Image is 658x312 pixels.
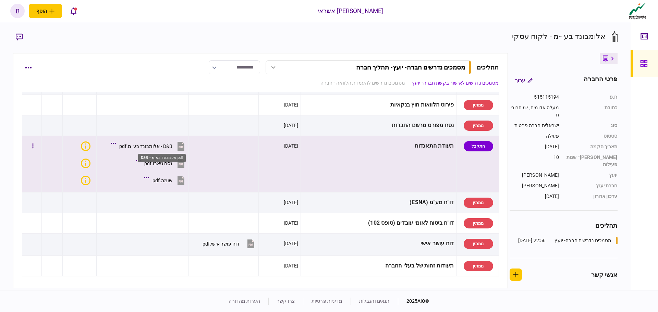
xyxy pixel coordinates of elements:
[284,220,298,226] div: [DATE]
[566,143,618,150] div: תאריך הקמה
[510,182,559,189] div: [PERSON_NAME]
[359,298,390,304] a: תנאים והגבלות
[510,74,538,87] button: ערוך
[303,118,454,133] div: נסח מפורט מרשם החברות
[510,133,559,140] div: פעילה
[510,172,559,179] div: [PERSON_NAME]
[510,93,559,101] div: 515115194
[138,154,186,162] div: D&B - אלומבונד בע_מ.pdf
[464,198,493,208] div: ממתין
[78,141,90,151] button: איכות לא מספקת
[112,138,186,154] button: D&B - אלומבונד בע_מ.pdf
[144,161,172,166] div: נסח טאבו.pdf
[464,239,493,249] div: ממתין
[566,133,618,140] div: סטטוס
[566,104,618,118] div: כתובת
[555,237,611,244] div: מסמכים נדרשים חברה- יועץ
[78,176,90,185] button: איכות לא מספקת
[464,218,493,228] div: ממתין
[566,154,618,168] div: [PERSON_NAME]׳ שנות פעילות
[119,143,172,149] div: D&B - אלומבונד בע_מ.pdf
[78,159,90,168] button: איכות לא מספקת
[464,141,493,151] div: התקבל
[81,141,90,151] div: איכות לא מספקת
[412,79,499,87] a: מסמכים נדרשים לאישור בקשת חברה- יועץ
[266,60,471,74] button: מסמכים נדרשים חברה- יועץ- תהליך חברה
[566,122,618,129] div: סוג
[566,93,618,101] div: ח.פ
[312,298,342,304] a: מדיניות פרטיות
[320,79,405,87] a: מסמכים נדרשים להעמדת הלוואה - חברה
[284,199,298,206] div: [DATE]
[284,240,298,247] div: [DATE]
[318,7,383,15] div: [PERSON_NAME] אשראי
[464,261,493,271] div: ממתין
[284,101,298,108] div: [DATE]
[284,142,298,149] div: [DATE]
[81,159,90,168] div: איכות לא מספקת
[512,31,606,42] div: אלומבונד בע~מ - לקוח עסקי
[398,298,429,305] div: © 2025 AIO
[284,262,298,269] div: [DATE]
[29,4,62,18] button: פתח תפריט להוספת לקוח
[10,4,25,18] button: b
[303,138,454,154] div: תעודת התאגדות
[303,215,454,231] div: דו"ח ביטוח לאומי עובדים (טופס 102)
[66,4,81,18] button: פתח רשימת התראות
[510,154,559,168] div: 10
[477,63,499,72] div: תהליכים
[464,100,493,110] div: ממתין
[203,241,240,247] div: דוח עושר אישי.pdf
[627,2,648,20] img: client company logo
[566,193,618,200] div: עדכון אחרון
[518,237,546,244] div: 22:56 [DATE]
[137,155,186,171] button: נסח טאבו.pdf
[146,173,186,188] button: שומה.pdf
[510,122,559,129] div: ישראלית חברה פרטית
[591,270,618,279] div: אנשי קשר
[510,221,618,230] div: תהליכים
[153,178,172,183] div: שומה.pdf
[229,298,260,304] a: הערות מהדורה
[81,176,90,185] div: איכות לא מספקת
[303,195,454,210] div: דו"ח מע"מ (ESNA)
[510,143,559,150] div: [DATE]
[566,172,618,179] div: יועץ
[284,122,298,129] div: [DATE]
[464,121,493,131] div: ממתין
[518,237,618,244] a: מסמכים נדרשים חברה- יועץ22:56 [DATE]
[584,74,617,87] div: פרטי החברה
[303,258,454,274] div: תעודות זהות של בעלי החברה
[277,298,295,304] a: צרו קשר
[303,97,454,113] div: פירוט הלוואות חוץ בנקאיות
[510,104,559,118] div: מעלה אדומים, 67 חרובית
[303,236,454,251] div: דוח עושר אישי
[203,236,256,251] button: דוח עושר אישי.pdf
[356,64,465,71] div: מסמכים נדרשים חברה- יועץ - תהליך חברה
[510,193,559,200] div: [DATE]
[566,182,618,189] div: חברת יעוץ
